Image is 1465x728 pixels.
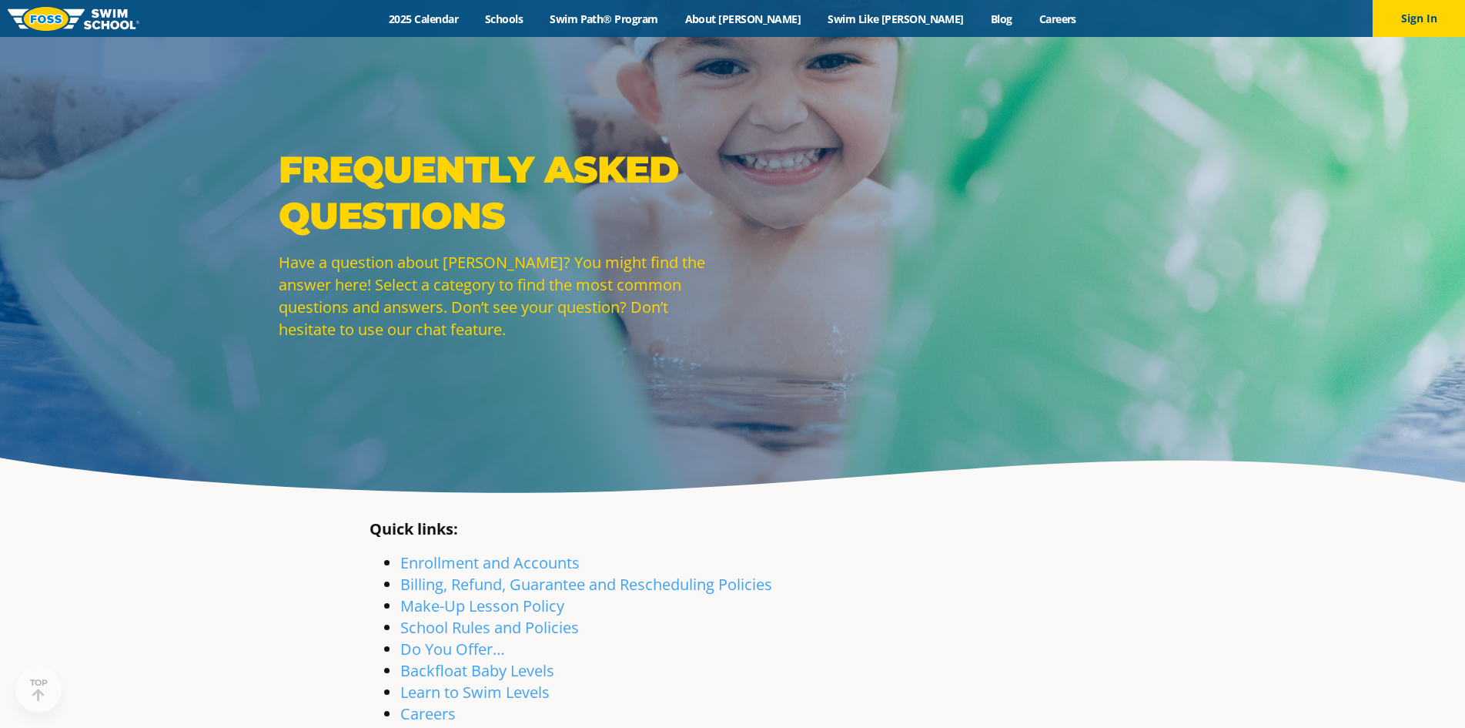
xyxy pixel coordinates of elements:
a: 2025 Calendar [376,12,472,26]
a: Blog [977,12,1025,26]
a: Enrollment and Accounts [400,552,580,573]
a: Schools [472,12,537,26]
div: TOP [30,678,48,702]
a: Backfloat Baby Levels [400,660,554,681]
a: Swim Path® Program [537,12,671,26]
a: School Rules and Policies [400,617,579,638]
a: Billing, Refund, Guarantee and Rescheduling Policies [400,574,772,595]
a: Do You Offer… [400,639,505,659]
a: Careers [400,703,456,724]
p: Frequently Asked Questions [279,146,725,239]
a: Swim Like [PERSON_NAME] [814,12,978,26]
a: About [PERSON_NAME] [671,12,814,26]
img: FOSS Swim School Logo [8,7,139,31]
p: Have a question about [PERSON_NAME]? You might find the answer here! Select a category to find th... [279,251,725,341]
a: Learn to Swim Levels [400,682,550,703]
a: Careers [1025,12,1089,26]
strong: Quick links: [370,518,458,539]
a: Make-Up Lesson Policy [400,595,564,616]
